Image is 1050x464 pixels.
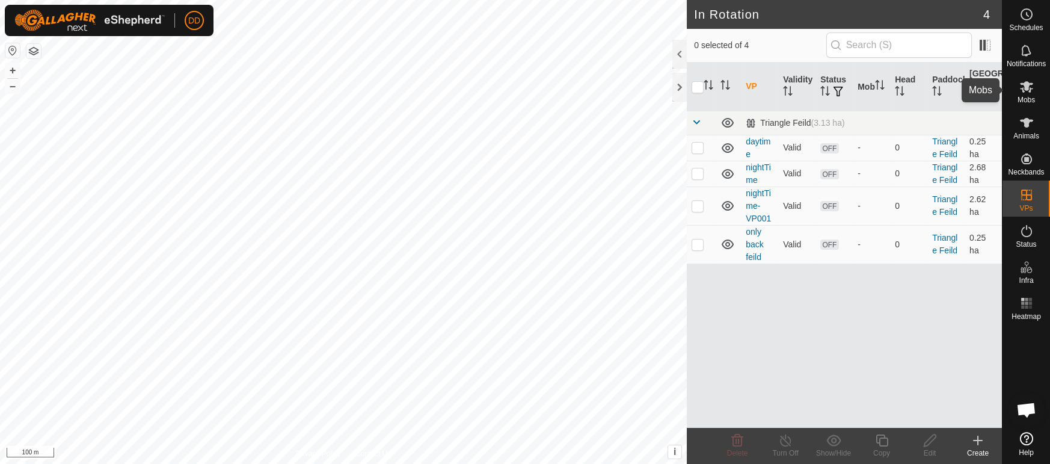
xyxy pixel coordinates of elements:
th: [GEOGRAPHIC_DATA] Area [965,63,1002,111]
a: Contact Us [355,448,391,459]
td: 2.68 ha [965,161,1002,187]
span: Schedules [1009,24,1043,31]
td: 0 [890,187,927,225]
th: Validity [778,63,815,111]
div: Show/Hide [809,448,858,459]
span: Mobs [1018,96,1035,104]
span: OFF [820,240,838,250]
div: Triangle Feild [746,118,844,128]
p-sorticon: Activate to sort [820,88,830,97]
p-sorticon: Activate to sort [720,82,730,91]
td: 2.62 ha [965,187,1002,225]
a: nightTime-VP001 [746,188,771,223]
td: 0 [890,225,927,264]
span: OFF [820,169,838,179]
td: 0 [890,161,927,187]
span: VPs [1019,205,1033,212]
span: Heatmap [1012,313,1041,320]
td: Valid [778,187,815,225]
p-sorticon: Activate to sort [875,82,885,91]
td: Valid [778,225,815,264]
img: Gallagher Logo [14,10,165,31]
button: Reset Map [5,43,20,58]
a: Triangle Feild [932,137,957,159]
th: Mob [853,63,890,111]
span: Delete [727,449,748,457]
span: i [674,447,676,457]
td: 0.25 ha [965,225,1002,264]
p-sorticon: Activate to sort [783,88,793,97]
button: i [668,445,681,459]
a: daytime [746,137,770,159]
span: DD [188,14,200,27]
div: - [858,238,885,251]
th: VP [741,63,778,111]
td: 0.25 ha [965,135,1002,161]
h2: In Rotation [694,7,983,22]
a: Triangle Feild [932,194,957,217]
p-sorticon: Activate to sort [969,94,979,104]
a: Open chat [1009,392,1045,428]
span: 0 selected of 4 [694,39,826,52]
input: Search (S) [826,32,972,58]
button: Map Layers [26,44,41,58]
a: Help [1002,427,1050,461]
a: nightTime [746,162,771,185]
span: (3.13 ha) [811,118,845,128]
a: Triangle Feild [932,233,957,255]
p-sorticon: Activate to sort [932,88,942,97]
div: Create [954,448,1002,459]
td: Valid [778,161,815,187]
p-sorticon: Activate to sort [704,82,713,91]
div: Copy [858,448,906,459]
td: Valid [778,135,815,161]
span: Neckbands [1008,169,1044,176]
div: - [858,141,885,154]
span: Notifications [1007,60,1046,67]
span: Help [1019,449,1034,456]
span: 4 [983,5,990,23]
div: Edit [906,448,954,459]
a: Privacy Policy [296,448,341,459]
th: Paddock [927,63,965,111]
div: - [858,200,885,212]
span: Status [1016,241,1036,248]
span: OFF [820,143,838,153]
div: Turn Off [761,448,809,459]
span: OFF [820,201,838,211]
span: Infra [1019,277,1033,284]
div: - [858,167,885,180]
button: + [5,63,20,78]
a: only back feild [746,227,764,262]
button: – [5,79,20,93]
td: 0 [890,135,927,161]
p-sorticon: Activate to sort [895,88,904,97]
a: Triangle Feild [932,162,957,185]
th: Status [815,63,853,111]
th: Head [890,63,927,111]
span: Animals [1013,132,1039,140]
